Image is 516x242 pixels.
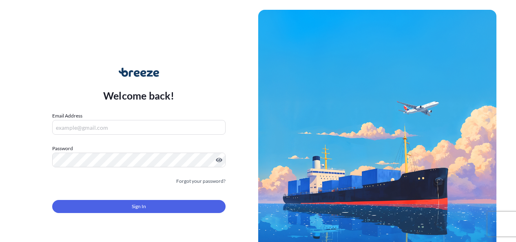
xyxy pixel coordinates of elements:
[176,177,226,185] a: Forgot your password?
[52,200,226,213] button: Sign In
[103,89,175,102] p: Welcome back!
[52,144,226,153] label: Password
[52,112,82,120] label: Email Address
[52,120,226,135] input: example@gmail.com
[132,202,146,211] span: Sign In
[216,157,222,163] button: Show password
